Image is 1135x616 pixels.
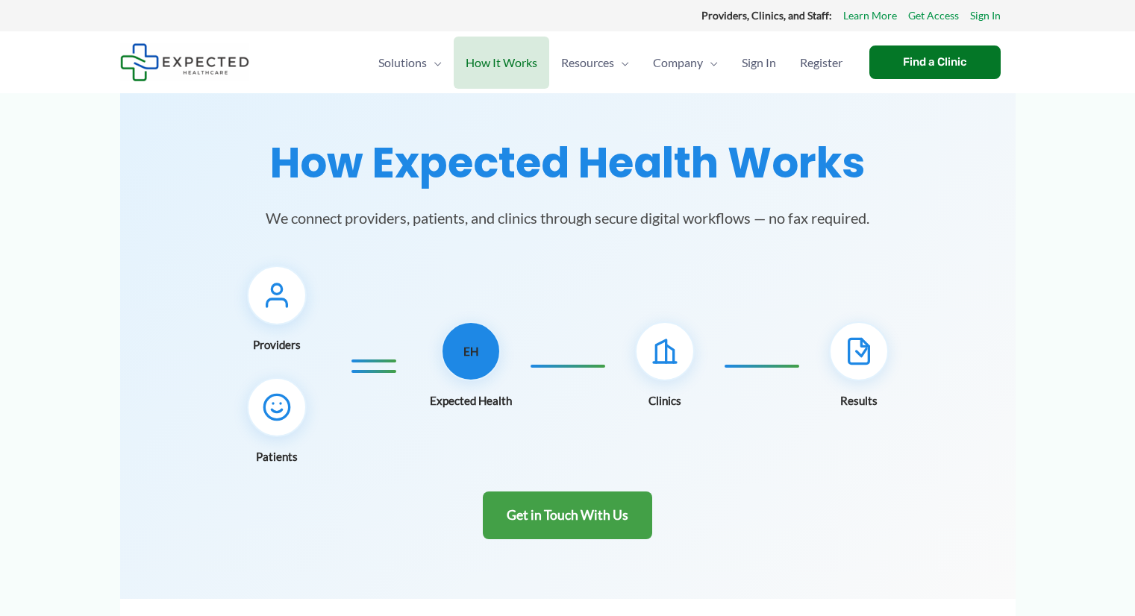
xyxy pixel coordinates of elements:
span: Menu Toggle [427,37,442,89]
a: Sign In [730,37,788,89]
span: Menu Toggle [703,37,718,89]
span: Patients [256,446,298,467]
span: Results [840,390,878,411]
a: How It Works [454,37,549,89]
a: Get in Touch With Us [483,491,652,540]
a: Register [788,37,854,89]
span: Register [800,37,842,89]
span: Providers [253,334,301,355]
a: CompanyMenu Toggle [641,37,730,89]
a: Get Access [908,6,959,25]
span: Solutions [378,37,427,89]
a: SolutionsMenu Toggle [366,37,454,89]
h1: How Expected Health Works [138,138,998,188]
span: Resources [561,37,614,89]
span: Expected Health [430,390,512,411]
a: Sign In [970,6,1001,25]
a: Learn More [843,6,897,25]
img: Expected Healthcare Logo - side, dark font, small [120,43,249,81]
span: How It Works [466,37,537,89]
a: Find a Clinic [869,45,1001,79]
span: Menu Toggle [614,37,629,89]
nav: Primary Site Navigation [366,37,854,89]
span: Sign In [742,37,776,89]
p: We connect providers, patients, and clinics through secure digital workflows — no fax required. [232,206,904,230]
span: EH [463,341,478,362]
span: Company [653,37,703,89]
span: Clinics [648,390,681,411]
strong: Providers, Clinics, and Staff: [701,9,832,22]
a: ResourcesMenu Toggle [549,37,641,89]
